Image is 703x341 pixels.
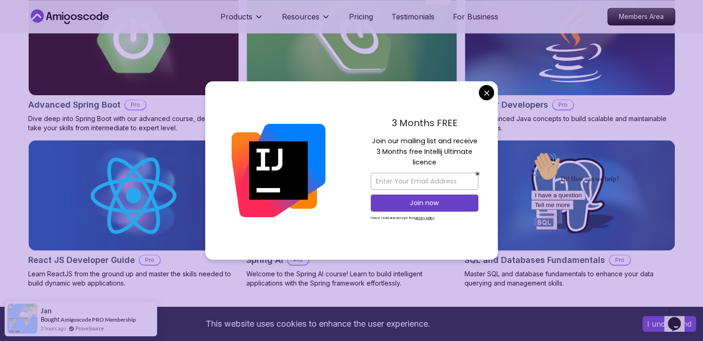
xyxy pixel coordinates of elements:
a: SQL and Databases Fundamentals cardSQL and Databases FundamentalsProMaster SQL and database funda... [465,140,675,288]
img: React JS Developer Guide card [29,140,238,250]
p: Pro [288,256,308,265]
p: Welcome to the Spring AI course! Learn to build intelligent applications with the Spring framewor... [246,269,457,288]
a: ProveSource [75,324,104,332]
p: Pro [553,100,573,110]
span: Jan [41,307,52,315]
a: React JS Developer Guide cardReact JS Developer GuideProLearn ReactJS from the ground up and mast... [28,140,239,288]
div: This website uses cookies to enhance the user experience. [7,314,629,334]
span: 2 hours ago [41,324,66,332]
a: Testimonials [391,11,434,22]
span: Hi! How can we help? [4,28,92,35]
a: Members Area [607,8,675,25]
a: Amigoscode PRO Membership [61,316,136,323]
button: Tell me more [4,52,46,62]
h2: SQL and Databases Fundamentals [465,254,605,267]
img: provesource social proof notification image [7,304,37,334]
button: Products [220,11,263,30]
a: Pricing [349,11,373,22]
iframe: chat widget [527,148,694,299]
p: Learn advanced Java concepts to build scalable and maintainable applications. [465,114,675,133]
button: Accept cookies [642,316,696,332]
button: I have a question [4,43,58,52]
div: 👋Hi! How can we help?I have a questionTell me more [4,4,170,62]
h2: Java for Developers [465,98,548,111]
p: Learn ReactJS from the ground up and master the skills needed to build dynamic web applications. [28,269,239,288]
h2: Spring AI [246,254,283,267]
img: :wave: [4,4,33,33]
button: Resources [282,11,330,30]
p: Products [220,11,252,22]
h2: Advanced Spring Boot [28,98,121,111]
iframe: chat widget [664,304,694,332]
span: Bought [41,316,60,323]
img: SQL and Databases Fundamentals card [465,140,675,250]
p: Dive deep into Spring Boot with our advanced course, designed to take your skills from intermedia... [28,114,239,133]
p: Master SQL and database fundamentals to enhance your data querying and management skills. [465,269,675,288]
h2: React JS Developer Guide [28,254,135,267]
p: Resources [282,11,319,22]
a: For Business [453,11,498,22]
p: Pro [140,256,160,265]
p: Pro [125,100,146,110]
